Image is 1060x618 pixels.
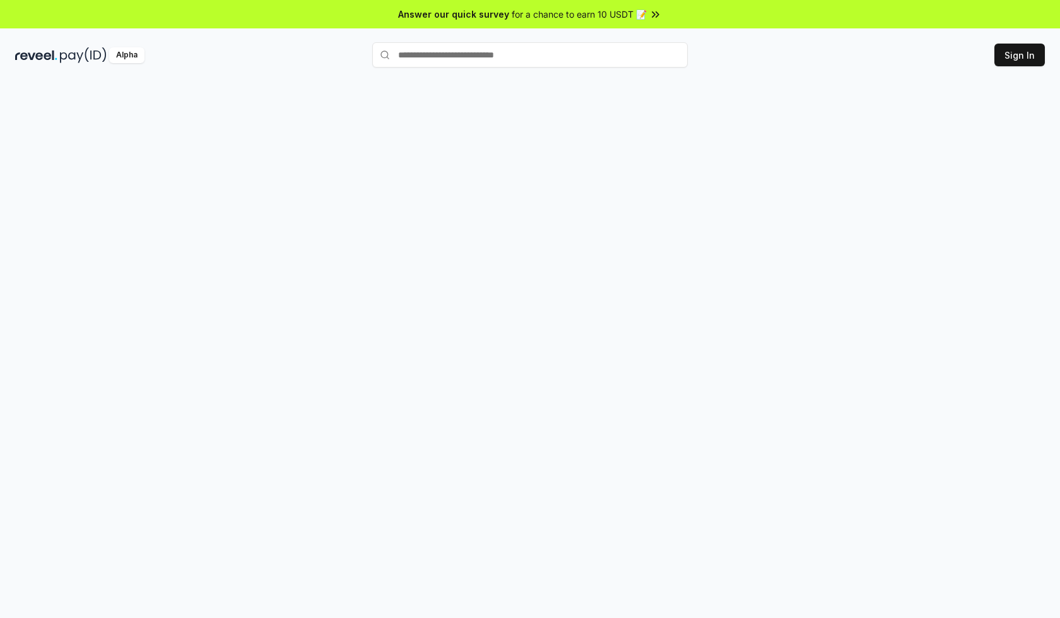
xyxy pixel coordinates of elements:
[109,47,144,63] div: Alpha
[994,44,1045,66] button: Sign In
[60,47,107,63] img: pay_id
[15,47,57,63] img: reveel_dark
[398,8,509,21] span: Answer our quick survey
[512,8,647,21] span: for a chance to earn 10 USDT 📝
